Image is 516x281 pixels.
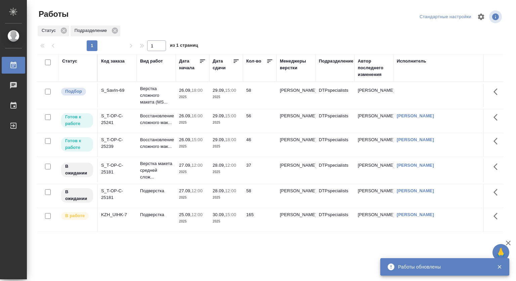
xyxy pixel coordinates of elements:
[489,208,506,224] button: Здесь прячутся важные кнопки
[60,113,94,128] div: Исполнитель может приступить к работе
[101,211,133,218] div: KZH_UIHK-7
[213,163,225,168] p: 28.09,
[280,58,312,71] div: Менеджеры верстки
[354,84,393,107] td: [PERSON_NAME]
[213,137,225,142] p: 29.09,
[280,136,312,143] p: [PERSON_NAME]
[179,218,206,225] p: 2025
[225,163,236,168] p: 12:00
[179,58,199,71] div: Дата начала
[140,58,163,65] div: Вид работ
[225,212,236,217] p: 15:00
[101,188,133,201] div: S_T-OP-C-25181
[179,169,206,175] p: 2025
[140,211,172,218] p: Подверстка
[179,119,206,126] p: 2025
[397,113,434,118] a: [PERSON_NAME]
[62,58,77,65] div: Статус
[280,162,312,169] p: [PERSON_NAME]
[315,184,354,208] td: DTPspecialists
[191,88,203,93] p: 18:00
[243,159,276,182] td: 37
[213,194,240,201] p: 2025
[179,94,206,101] p: 2025
[495,245,507,259] span: 🙏
[354,159,393,182] td: [PERSON_NAME]
[101,87,133,94] div: S_SavIn-69
[65,88,82,95] p: Подбор
[179,188,191,193] p: 27.09,
[225,88,236,93] p: 15:00
[315,109,354,133] td: DTPspecialists
[492,264,506,270] button: Закрыть
[60,87,94,96] div: Можно подбирать исполнителей
[213,218,240,225] p: 2025
[60,211,94,220] div: Исполнитель выполняет работу
[38,26,69,36] div: Статус
[397,212,434,217] a: [PERSON_NAME]
[213,94,240,101] p: 2025
[140,160,172,180] p: Верстка макета средней слож...
[280,87,312,94] p: [PERSON_NAME]
[397,163,434,168] a: [PERSON_NAME]
[75,27,109,34] p: Подразделение
[213,119,240,126] p: 2025
[243,184,276,208] td: 58
[489,84,506,100] button: Здесь прячутся важные кнопки
[225,113,236,118] p: 15:00
[492,244,509,261] button: 🙏
[213,143,240,150] p: 2025
[354,109,393,133] td: [PERSON_NAME]
[60,136,94,152] div: Исполнитель может приступить к работе
[179,143,206,150] p: 2025
[489,159,506,175] button: Здесь прячутся важные кнопки
[191,113,203,118] p: 16:00
[225,137,236,142] p: 18:00
[246,58,261,65] div: Кол-во
[213,188,225,193] p: 28.09,
[179,163,191,168] p: 27.09,
[65,189,89,202] p: В ожидании
[101,136,133,150] div: S_T-OP-C-25239
[140,188,172,194] p: Подверстка
[397,137,434,142] a: [PERSON_NAME]
[191,212,203,217] p: 12:00
[489,109,506,125] button: Здесь прячутся важные кнопки
[42,27,58,34] p: Статус
[65,163,89,176] p: В ожидании
[37,9,69,19] span: Работы
[243,84,276,107] td: 58
[213,58,233,71] div: Дата сдачи
[213,113,225,118] p: 29.09,
[354,184,393,208] td: [PERSON_NAME]
[397,58,426,65] div: Исполнитель
[319,58,353,65] div: Подразделение
[315,208,354,232] td: DTPspecialists
[358,58,390,78] div: Автор последнего изменения
[65,212,85,219] p: В работе
[225,188,236,193] p: 12:00
[60,188,94,203] div: Исполнитель назначен, приступать к работе пока рано
[489,133,506,149] button: Здесь прячутся важные кнопки
[213,212,225,217] p: 30.09,
[101,162,133,175] div: S_T-OP-C-25181
[280,188,312,194] p: [PERSON_NAME]
[140,113,172,126] p: Восстановление сложного мак...
[315,133,354,157] td: DTPspecialists
[397,188,434,193] a: [PERSON_NAME]
[280,211,312,218] p: [PERSON_NAME]
[179,137,191,142] p: 26.09,
[71,26,120,36] div: Подразделение
[140,85,172,106] p: Верстка сложного макета (MS...
[60,162,94,178] div: Исполнитель назначен, приступать к работе пока рано
[179,113,191,118] p: 26.09,
[354,208,393,232] td: [PERSON_NAME]
[315,84,354,107] td: DTPspecialists
[243,109,276,133] td: 56
[213,169,240,175] p: 2025
[179,88,191,93] p: 26.09,
[280,113,312,119] p: [PERSON_NAME]
[191,188,203,193] p: 12:00
[179,212,191,217] p: 25.09,
[140,136,172,150] p: Восстановление сложного мак...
